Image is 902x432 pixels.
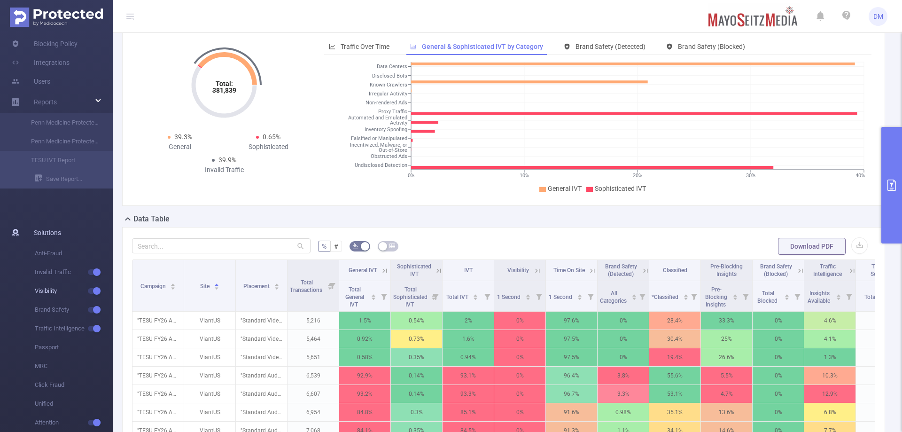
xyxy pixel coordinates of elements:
[288,367,339,385] p: 6,539
[422,43,543,50] span: General & Sophisticated IVT by Category
[494,348,545,366] p: 0%
[184,348,235,366] p: ViantUS
[842,281,855,311] i: Filter menu
[389,243,395,249] i: icon: table
[348,115,407,121] tspan: Automated and Emulated
[705,286,727,308] span: Pre-Blocking Insights
[649,330,700,348] p: 30.4%
[595,185,646,192] span: Sophisticated IVT
[577,293,582,296] i: icon: caret-up
[525,296,530,299] i: icon: caret-down
[753,367,804,385] p: 0%
[464,267,473,274] span: IVT
[864,294,878,300] span: Total
[678,43,745,50] span: Brand Safety (Blocked)
[288,403,339,421] p: 6,954
[855,173,864,179] tspan: 40%
[481,281,494,311] i: Filter menu
[548,185,582,192] span: General IVT
[132,330,184,348] p: "TESU FY26 ANNUAL CAMPAIGN" [286139]
[391,367,442,385] p: 0.14%
[10,8,103,27] img: Protected Media
[322,243,327,250] span: %
[371,293,376,298] div: Sort
[804,367,855,385] p: 10.3%
[701,312,752,330] p: 33.3%
[631,293,637,296] i: icon: caret-up
[393,286,428,308] span: Total Sophisticated IVT
[553,267,585,274] span: Time On Site
[804,403,855,421] p: 6.8%
[397,263,431,277] span: Sophisticated IVT
[753,348,804,366] p: 0%
[224,142,312,152] div: Sophisticated
[274,282,280,288] div: Sort
[184,330,235,348] p: ViantUS
[184,403,235,421] p: ViantUS
[391,403,442,421] p: 0.3%
[808,290,832,304] span: Insights Available
[605,263,637,277] span: Brand Safety (Detected)
[549,294,574,300] span: 1 Second
[212,86,236,94] tspan: 381,839
[377,281,390,311] i: Filter menu
[804,348,855,366] p: 1.3%
[35,263,113,282] span: Invalid Traffic
[334,243,338,250] span: #
[136,142,224,152] div: General
[701,348,752,366] p: 26.6%
[687,281,700,311] i: Filter menu
[236,385,287,403] p: "Standard Audio_Thomas [GEOGRAPHIC_DATA] FY26 ANNUAL CAMPAIGN_multi-market_Select Zips_Hispanic A...
[701,385,752,403] p: 4.7%
[378,109,407,115] tspan: Proxy Traffic
[532,281,545,311] i: Filter menu
[813,263,842,277] span: Traffic Intelligence
[732,293,738,298] div: Sort
[263,133,280,141] span: 0.65%
[683,293,688,296] i: icon: caret-up
[377,64,407,70] tspan: Data Centers
[132,348,184,366] p: "TESU FY26 ANNUAL CAMPAIGN" [286139]
[836,293,841,298] div: Sort
[184,367,235,385] p: ViantUS
[507,267,529,274] span: Visibility
[11,72,50,91] a: Users
[652,294,680,300] span: *Classified
[443,330,494,348] p: 1.6%
[132,403,184,421] p: "TESU FY26 ANNUAL CAMPAIGN" [286139]
[598,367,649,385] p: 3.8%
[132,238,311,253] input: Search...
[274,282,280,285] i: icon: caret-up
[410,43,417,50] i: icon: bar-chart
[345,286,364,308] span: Total General IVT
[290,279,324,293] span: Total Transactions
[35,394,113,413] span: Unified
[370,82,407,88] tspan: Known Crawlers
[804,385,855,403] p: 12.9%
[379,147,407,153] tspan: Out-of-Store
[546,348,597,366] p: 97.5%
[683,293,689,298] div: Sort
[170,282,176,288] div: Sort
[236,348,287,366] p: "Standard Video_Thomas [GEOGRAPHIC_DATA] FY26 ANNUAL CAMPAIGN_multi-market_NJ_Nurses and Career C...
[133,213,170,225] h2: Data Table
[733,293,738,296] i: icon: caret-up
[132,312,184,330] p: "TESU FY26 ANNUAL CAMPAIGN" [286139]
[174,133,192,141] span: 39.3%
[35,300,113,319] span: Brand Safety
[525,293,530,296] i: icon: caret-up
[236,330,287,348] p: "Standard Video_Thomas [GEOGRAPHIC_DATA] FY26 ANNUAL CAMPAIGN_multi-market_PA Counties_Adult Lear...
[443,348,494,366] p: 0.94%
[683,296,688,299] i: icon: caret-down
[598,312,649,330] p: 0%
[443,312,494,330] p: 2%
[34,98,57,106] span: Reports
[446,294,470,300] span: Total IVT
[739,281,752,311] i: Filter menu
[546,367,597,385] p: 96.4%
[339,367,390,385] p: 92.9%
[546,385,597,403] p: 96.7%
[369,91,408,97] tspan: Irregular Activity
[35,319,113,338] span: Traffic Intelligence
[218,156,236,164] span: 39.9%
